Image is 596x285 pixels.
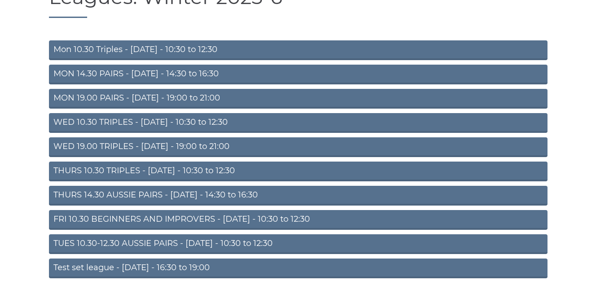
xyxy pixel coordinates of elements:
[49,162,547,181] a: THURS 10.30 TRIPLES - [DATE] - 10:30 to 12:30
[49,259,547,278] a: Test set league - [DATE] - 16:30 to 19:00
[49,186,547,206] a: THURS 14.30 AUSSIE PAIRS - [DATE] - 14:30 to 16:30
[49,137,547,157] a: WED 19.00 TRIPLES - [DATE] - 19:00 to 21:00
[49,113,547,133] a: WED 10.30 TRIPLES - [DATE] - 10:30 to 12:30
[49,89,547,109] a: MON 19.00 PAIRS - [DATE] - 19:00 to 21:00
[49,40,547,60] a: Mon 10.30 Triples - [DATE] - 10:30 to 12:30
[49,234,547,254] a: TUES 10.30-12.30 AUSSIE PAIRS - [DATE] - 10:30 to 12:30
[49,65,547,84] a: MON 14.30 PAIRS - [DATE] - 14:30 to 16:30
[49,210,547,230] a: FRI 10.30 BEGINNERS AND IMPROVERS - [DATE] - 10:30 to 12:30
